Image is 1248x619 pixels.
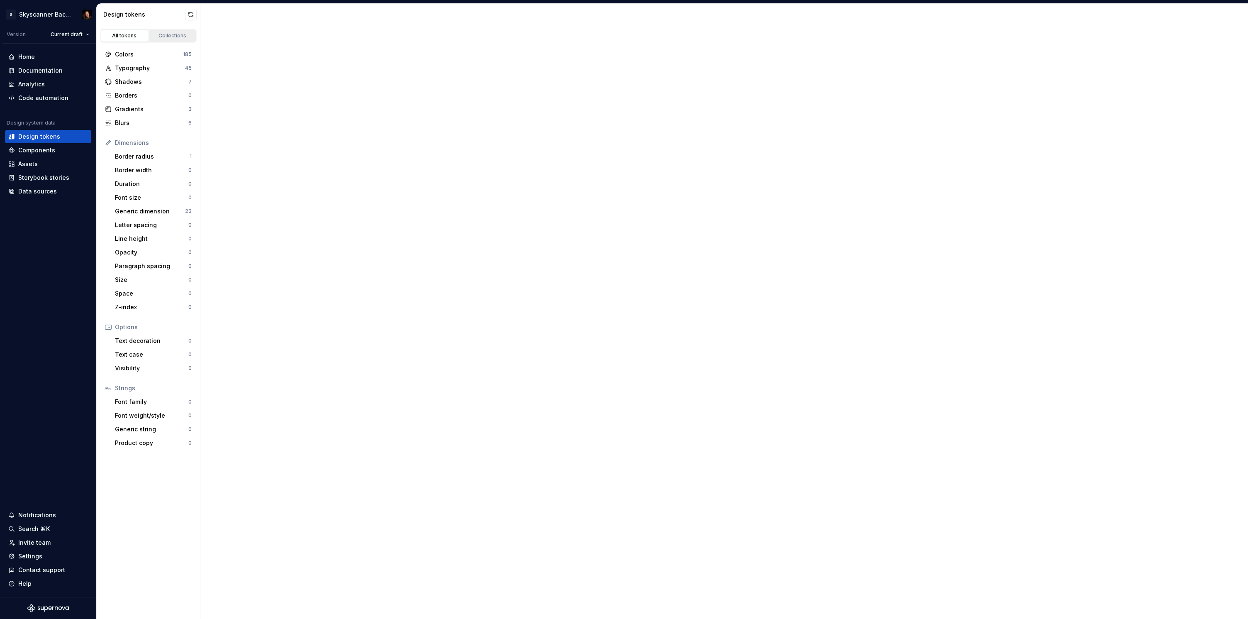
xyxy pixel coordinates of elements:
[115,364,188,372] div: Visibility
[18,174,69,182] div: Storybook stories
[5,130,91,143] a: Design tokens
[188,290,192,297] div: 0
[188,78,192,85] div: 7
[115,384,192,392] div: Strings
[5,536,91,549] a: Invite team
[115,105,188,113] div: Gradients
[115,180,188,188] div: Duration
[185,65,192,71] div: 45
[112,232,195,245] a: Line height0
[188,440,192,446] div: 0
[5,64,91,77] a: Documentation
[115,139,192,147] div: Dimensions
[7,31,26,38] div: Version
[183,51,192,58] div: 185
[2,5,95,23] button: SSkyscanner BackpackAdam Wilson
[18,80,45,88] div: Analytics
[103,10,185,19] div: Design tokens
[115,248,188,257] div: Opacity
[115,166,188,174] div: Border width
[112,409,195,422] a: Font weight/style0
[5,91,91,105] a: Code automation
[115,193,188,202] div: Font size
[188,120,192,126] div: 6
[115,221,188,229] div: Letter spacing
[115,91,188,100] div: Borders
[27,604,69,612] svg: Supernova Logo
[115,78,188,86] div: Shadows
[115,289,188,298] div: Space
[6,10,16,20] div: S
[5,522,91,536] button: Search ⌘K
[112,191,195,204] a: Font size0
[112,246,195,259] a: Opacity0
[112,259,195,273] a: Paragraph spacing0
[188,263,192,269] div: 0
[115,64,185,72] div: Typography
[188,106,192,113] div: 3
[5,577,91,590] button: Help
[112,150,195,163] a: Border radius1
[18,538,51,547] div: Invite team
[115,235,188,243] div: Line height
[51,31,83,38] span: Current draft
[115,276,188,284] div: Size
[112,348,195,361] a: Text case0
[188,92,192,99] div: 0
[102,48,195,61] a: Colors185
[112,334,195,347] a: Text decoration0
[112,436,195,450] a: Product copy0
[188,194,192,201] div: 0
[115,425,188,433] div: Generic string
[112,177,195,191] a: Duration0
[188,412,192,419] div: 0
[18,132,60,141] div: Design tokens
[185,208,192,215] div: 23
[102,103,195,116] a: Gradients3
[112,395,195,409] a: Font family0
[112,423,195,436] a: Generic string0
[102,89,195,102] a: Borders0
[112,164,195,177] a: Border width0
[18,94,68,102] div: Code automation
[18,146,55,154] div: Components
[18,580,32,588] div: Help
[82,10,92,20] img: Adam Wilson
[5,185,91,198] a: Data sources
[7,120,56,126] div: Design system data
[5,171,91,184] a: Storybook stories
[115,207,185,215] div: Generic dimension
[18,53,35,61] div: Home
[188,399,192,405] div: 0
[112,287,195,300] a: Space0
[188,365,192,372] div: 0
[188,167,192,174] div: 0
[18,187,57,196] div: Data sources
[18,511,56,519] div: Notifications
[115,411,188,420] div: Font weight/style
[188,338,192,344] div: 0
[5,550,91,563] a: Settings
[104,32,145,39] div: All tokens
[112,301,195,314] a: Z-index0
[112,218,195,232] a: Letter spacing0
[5,50,91,64] a: Home
[115,350,188,359] div: Text case
[115,398,188,406] div: Font family
[18,66,63,75] div: Documentation
[18,552,42,560] div: Settings
[188,235,192,242] div: 0
[188,181,192,187] div: 0
[5,144,91,157] a: Components
[115,152,190,161] div: Border radius
[5,509,91,522] button: Notifications
[47,29,93,40] button: Current draft
[188,222,192,228] div: 0
[112,273,195,286] a: Size0
[18,525,50,533] div: Search ⌘K
[5,78,91,91] a: Analytics
[188,276,192,283] div: 0
[115,119,188,127] div: Blurs
[102,61,195,75] a: Typography45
